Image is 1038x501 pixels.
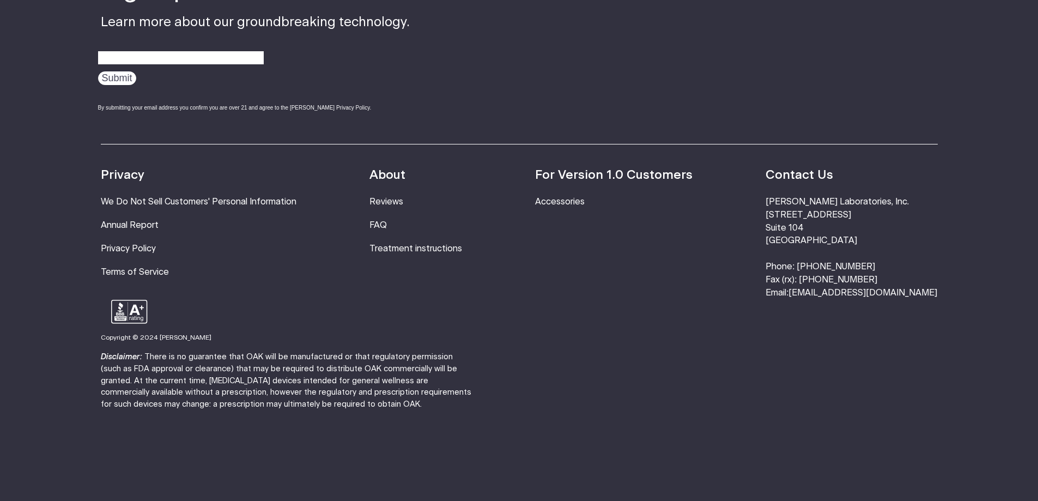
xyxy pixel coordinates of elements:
[101,351,471,410] p: There is no guarantee that OAK will be manufactured or that regulatory permission (such as FDA ap...
[101,334,211,341] small: Copyright © 2024 [PERSON_NAME]
[101,197,296,206] a: We Do Not Sell Customers' Personal Information
[101,353,142,361] strong: Disclaimer:
[98,71,136,85] input: Submit
[766,169,833,182] strong: Contact Us
[101,244,156,253] a: Privacy Policy
[766,196,937,300] li: [PERSON_NAME] Laboratories, Inc. [STREET_ADDRESS] Suite 104 [GEOGRAPHIC_DATA] Phone: [PHONE_NUMBE...
[369,221,387,230] a: FAQ
[369,244,462,253] a: Treatment instructions
[101,169,144,182] strong: Privacy
[369,197,403,206] a: Reviews
[101,221,159,230] a: Annual Report
[101,268,169,276] a: Terms of Service
[535,197,585,206] a: Accessories
[788,288,937,297] a: [EMAIL_ADDRESS][DOMAIN_NAME]
[369,169,405,182] strong: About
[535,169,693,182] strong: For Version 1.0 Customers
[98,104,410,112] div: By submitting your email address you confirm you are over 21 and agree to the [PERSON_NAME] Priva...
